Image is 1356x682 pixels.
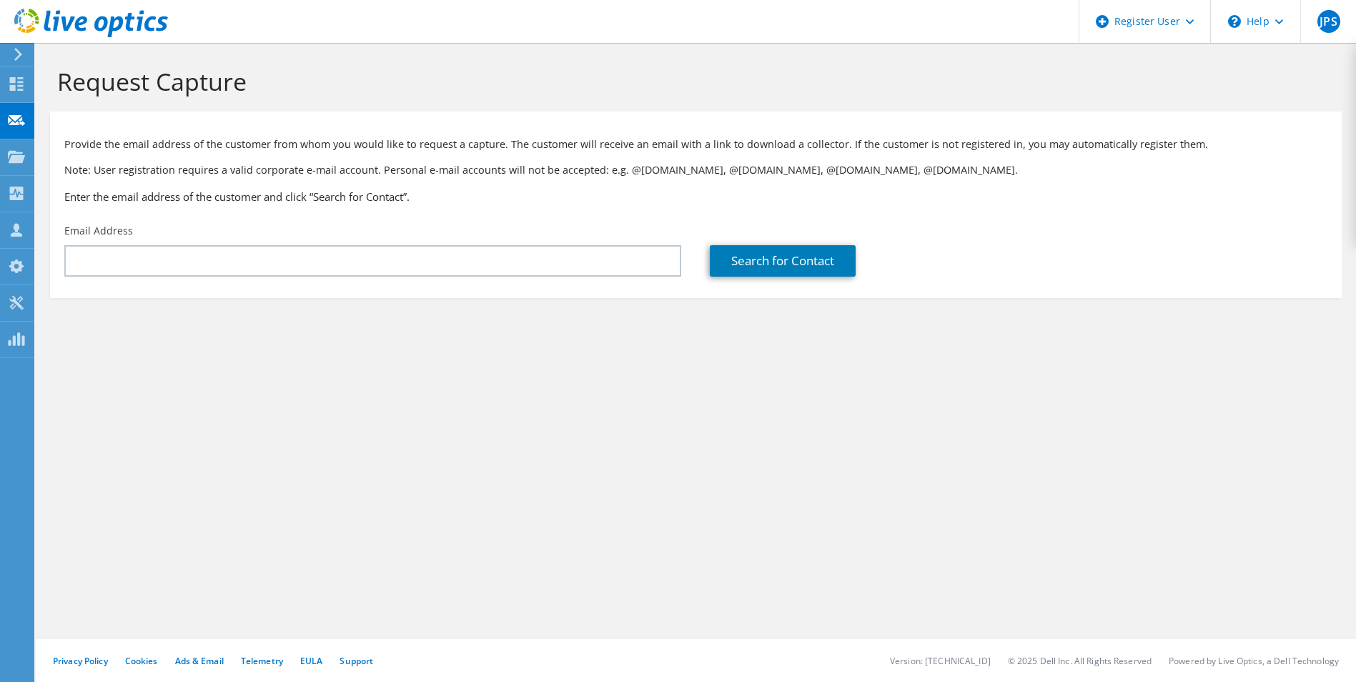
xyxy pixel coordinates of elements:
[175,655,224,667] a: Ads & Email
[340,655,373,667] a: Support
[57,66,1327,97] h1: Request Capture
[125,655,158,667] a: Cookies
[64,189,1327,204] h3: Enter the email address of the customer and click “Search for Contact”.
[53,655,108,667] a: Privacy Policy
[1008,655,1152,667] li: © 2025 Dell Inc. All Rights Reserved
[710,245,856,277] a: Search for Contact
[64,137,1327,152] p: Provide the email address of the customer from whom you would like to request a capture. The cust...
[64,224,133,238] label: Email Address
[890,655,991,667] li: Version: [TECHNICAL_ID]
[64,162,1327,178] p: Note: User registration requires a valid corporate e-mail account. Personal e-mail accounts will ...
[1169,655,1339,667] li: Powered by Live Optics, a Dell Technology
[300,655,322,667] a: EULA
[241,655,283,667] a: Telemetry
[1317,10,1340,33] span: JPS
[1228,15,1241,28] svg: \n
